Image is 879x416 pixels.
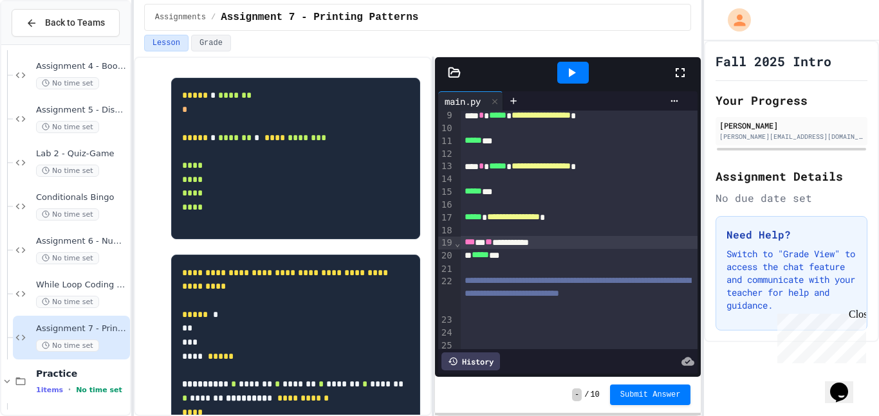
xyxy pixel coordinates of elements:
button: Back to Teams [12,9,120,37]
button: Grade [191,35,231,51]
span: No time set [36,339,99,352]
span: / [584,390,589,400]
span: - [572,388,582,401]
div: 11 [438,135,454,148]
div: No due date set [716,190,867,206]
span: No time set [76,386,122,394]
div: My Account [714,5,754,35]
div: 10 [438,122,454,135]
div: 12 [438,148,454,161]
div: 22 [438,275,454,314]
span: 10 [590,390,599,400]
div: 15 [438,186,454,199]
span: / [211,12,216,23]
button: Lesson [144,35,189,51]
button: Submit Answer [610,384,691,405]
h2: Your Progress [716,91,867,109]
span: Assignment 7 - Printing Patterns [36,323,127,334]
span: Fold line [454,238,461,248]
div: 21 [438,263,454,276]
div: main.py [438,95,487,108]
div: 24 [438,327,454,339]
div: main.py [438,91,503,111]
span: No time set [36,165,99,177]
h3: Need Help? [726,227,856,242]
div: [PERSON_NAME][EMAIL_ADDRESS][DOMAIN_NAME] [719,132,864,141]
div: 20 [438,249,454,262]
p: Switch to "Grade View" to access the chat feature and communicate with your teacher for help and ... [726,248,856,312]
div: 25 [438,339,454,352]
div: Chat with us now!Close [5,5,89,82]
span: No time set [36,121,99,133]
div: 23 [438,314,454,327]
iframe: chat widget [825,365,866,403]
span: Assignments [155,12,206,23]
span: Lab 2 - Quiz-Game [36,149,127,159]
span: Practice [36,368,127,379]
div: 14 [438,173,454,186]
span: Back to Teams [45,16,105,30]
span: • [68,384,71,395]
span: Assignment 7 - Printing Patterns [221,10,418,25]
span: Conditionals Bingo [36,192,127,203]
span: No time set [36,77,99,89]
span: Assignment 5 - Discount Calculator [36,105,127,116]
div: 18 [438,224,454,237]
span: Submit Answer [620,390,681,400]
h2: Assignment Details [716,167,867,185]
div: 19 [438,237,454,249]
div: 13 [438,160,454,173]
span: No time set [36,252,99,264]
div: [PERSON_NAME] [719,120,864,131]
div: 16 [438,199,454,212]
span: Assignment 4 - Booleans [36,61,127,72]
h1: Fall 2025 Intro [716,52,831,70]
div: History [441,352,500,370]
div: 9 [438,109,454,122]
span: Assignment 6 - Number Guesser [36,236,127,247]
span: While Loop Coding Challenges In-Class [36,280,127,291]
span: No time set [36,208,99,221]
iframe: chat widget [772,309,866,363]
div: 17 [438,212,454,224]
span: 1 items [36,386,63,394]
span: No time set [36,296,99,308]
